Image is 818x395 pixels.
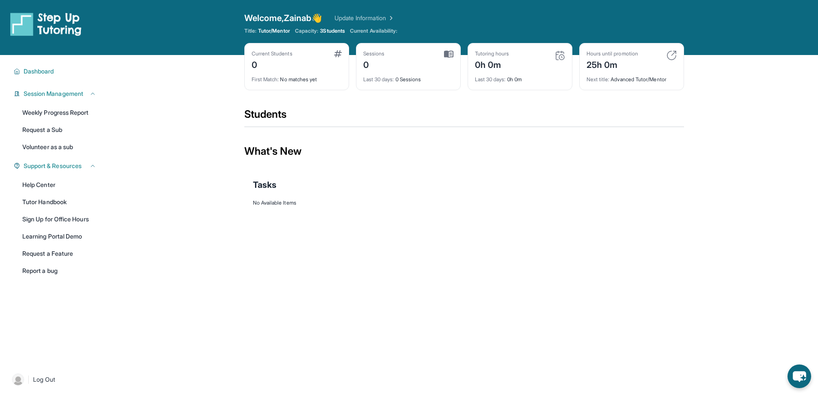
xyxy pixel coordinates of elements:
img: card [666,50,677,61]
div: Tutoring hours [475,50,509,57]
span: Session Management [24,89,83,98]
a: Request a Sub [17,122,101,138]
button: chat-button [788,364,811,388]
span: Support & Resources [24,162,82,170]
span: Next title : [587,76,610,83]
span: Dashboard [24,67,54,76]
div: 0 [363,57,385,71]
img: card [555,50,565,61]
a: Request a Feature [17,246,101,261]
span: Capacity: [295,28,319,34]
div: 0 Sessions [363,71,453,83]
div: Sessions [363,50,385,57]
a: Update Information [334,14,395,22]
span: Tutor/Mentor [258,28,290,34]
span: 3 Students [320,28,345,34]
a: Report a bug [17,263,101,279]
div: Hours until promotion [587,50,638,57]
span: Current Availability: [350,28,397,34]
a: Learning Portal Demo [17,229,101,244]
span: Tasks [253,179,277,191]
div: Students [244,107,684,126]
div: 0h 0m [475,57,509,71]
img: card [444,50,453,58]
img: Chevron Right [386,14,395,22]
span: Last 30 days : [363,76,394,83]
a: Sign Up for Office Hours [17,211,101,227]
span: Title: [244,28,256,34]
div: Current Students [252,50,292,57]
a: Volunteer as a sub [17,139,101,155]
a: Weekly Progress Report [17,105,101,120]
div: 25h 0m [587,57,638,71]
div: No matches yet [252,71,342,83]
button: Dashboard [20,67,96,76]
span: Welcome, Zainab 👋 [244,12,322,24]
div: 0h 0m [475,71,565,83]
span: First Match : [252,76,279,83]
div: What's New [244,132,684,170]
button: Support & Resources [20,162,96,170]
div: No Available Items [253,199,675,206]
img: card [334,50,342,57]
span: Last 30 days : [475,76,506,83]
a: Help Center [17,177,101,193]
a: |Log Out [9,370,101,389]
img: user-img [12,374,24,386]
span: | [27,374,30,385]
button: Session Management [20,89,96,98]
span: Log Out [33,375,55,384]
div: 0 [252,57,292,71]
div: Advanced Tutor/Mentor [587,71,677,83]
img: logo [10,12,82,36]
a: Tutor Handbook [17,194,101,210]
